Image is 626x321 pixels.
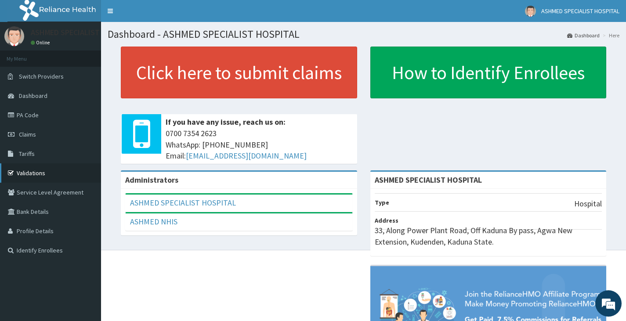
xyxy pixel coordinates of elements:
a: Click here to submit claims [121,47,357,98]
span: 0700 7354 2623 WhatsApp: [PHONE_NUMBER] Email: [166,128,353,162]
a: ASHMED NHIS [130,216,177,227]
b: Address [375,216,398,224]
h1: Dashboard - ASHMED SPECIALIST HOSPITAL [108,29,619,40]
a: Dashboard [567,32,600,39]
p: ASHMED SPECIALIST HOSPITAL [31,29,136,36]
strong: ASHMED SPECIALIST HOSPITAL [375,175,482,185]
span: Switch Providers [19,72,64,80]
b: Administrators [125,175,178,185]
b: If you have any issue, reach us on: [166,117,286,127]
p: Hospital [574,198,602,209]
span: ASHMED SPECIALIST HOSPITAL [541,7,619,15]
a: Online [31,40,52,46]
a: [EMAIL_ADDRESS][DOMAIN_NAME] [186,151,307,161]
span: Claims [19,130,36,138]
p: 33, Along Power Plant Road, Off Kaduna By pass, Agwa New Extension, Kudenden, Kaduna State. [375,225,602,247]
img: User Image [4,26,24,46]
span: Tariffs [19,150,35,158]
img: User Image [525,6,536,17]
span: Dashboard [19,92,47,100]
a: ASHMED SPECIALIST HOSPITAL [130,198,236,208]
b: Type [375,198,389,206]
li: Here [601,32,619,39]
a: How to Identify Enrollees [370,47,607,98]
